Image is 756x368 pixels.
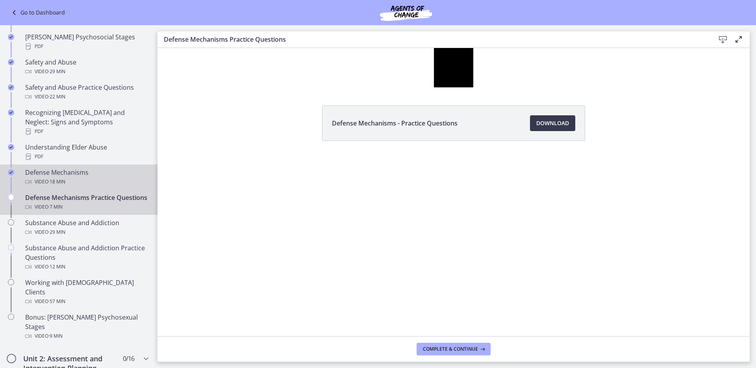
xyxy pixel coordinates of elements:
[25,278,148,306] div: Working with [DEMOGRAPHIC_DATA] Clients
[25,262,148,272] div: Video
[25,168,148,187] div: Defense Mechanisms
[25,127,148,136] div: PDF
[8,169,14,176] i: Completed
[8,34,14,40] i: Completed
[25,83,148,102] div: Safety and Abuse Practice Questions
[25,177,148,187] div: Video
[48,262,65,272] span: · 12 min
[164,35,702,44] h3: Defense Mechanisms Practice Questions
[157,48,750,87] iframe: Video Lesson
[25,142,148,161] div: Understanding Elder Abuse
[25,313,148,341] div: Bonus: [PERSON_NAME] Psychosexual Stages
[536,118,569,128] span: Download
[8,144,14,150] i: Completed
[9,8,65,17] a: Go to Dashboard
[25,297,148,306] div: Video
[25,92,148,102] div: Video
[530,115,575,131] a: Download
[8,59,14,65] i: Completed
[48,92,65,102] span: · 22 min
[8,84,14,91] i: Completed
[25,193,148,212] div: Defense Mechanisms Practice Questions
[48,202,63,212] span: · 7 min
[25,202,148,212] div: Video
[25,243,148,272] div: Substance Abuse and Addiction Practice Questions
[48,331,63,341] span: · 9 min
[48,177,65,187] span: · 18 min
[25,152,148,161] div: PDF
[48,67,65,76] span: · 29 min
[359,3,453,22] img: Agents of Change
[25,108,148,136] div: Recognizing [MEDICAL_DATA] and Neglect: Signs and Symptoms
[25,32,148,51] div: [PERSON_NAME] Psychosocial Stages
[123,354,134,363] span: 0 / 16
[417,343,491,355] button: Complete & continue
[48,297,65,306] span: · 57 min
[25,42,148,51] div: PDF
[25,67,148,76] div: Video
[48,227,65,237] span: · 29 min
[25,331,148,341] div: Video
[8,109,14,116] i: Completed
[25,57,148,76] div: Safety and Abuse
[332,118,458,128] span: Defense Mechanisms - Practice Questions
[423,346,478,352] span: Complete & continue
[25,227,148,237] div: Video
[25,218,148,237] div: Substance Abuse and Addiction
